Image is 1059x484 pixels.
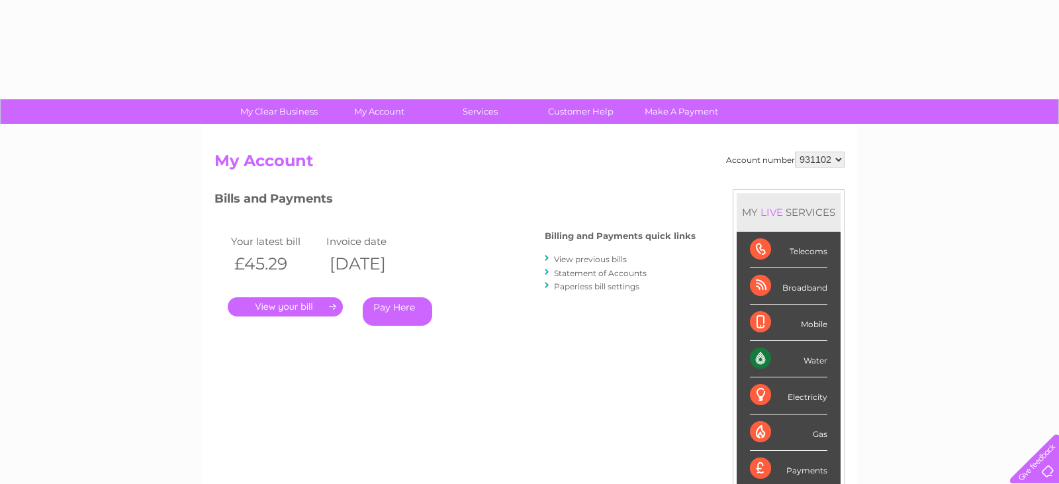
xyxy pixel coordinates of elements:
a: . [228,297,343,316]
div: Broadband [750,268,827,305]
a: View previous bills [554,254,627,264]
a: Statement of Accounts [554,268,647,278]
a: Services [426,99,535,124]
a: My Account [325,99,434,124]
a: My Clear Business [224,99,334,124]
div: MY SERVICES [737,193,841,231]
th: [DATE] [323,250,418,277]
td: Invoice date [323,232,418,250]
a: Paperless bill settings [554,281,639,291]
th: £45.29 [228,250,323,277]
div: Telecoms [750,232,827,268]
div: Mobile [750,305,827,341]
h4: Billing and Payments quick links [545,231,696,241]
a: Pay Here [363,297,432,326]
a: Make A Payment [627,99,736,124]
div: Gas [750,414,827,451]
h2: My Account [214,152,845,177]
div: Electricity [750,377,827,414]
div: LIVE [758,206,786,218]
td: Your latest bill [228,232,323,250]
h3: Bills and Payments [214,189,696,213]
a: Customer Help [526,99,635,124]
div: Water [750,341,827,377]
div: Account number [726,152,845,168]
